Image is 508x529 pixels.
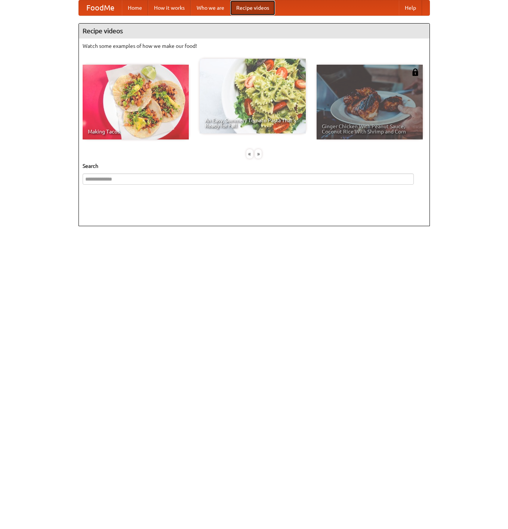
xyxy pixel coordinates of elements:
p: Watch some examples of how we make our food! [83,42,426,50]
a: Making Tacos [83,65,189,139]
a: An Easy, Summery Tomato Pasta That's Ready for Fall [200,59,306,133]
h5: Search [83,162,426,170]
a: Help [399,0,422,15]
a: FoodMe [79,0,122,15]
div: « [246,149,253,159]
span: An Easy, Summery Tomato Pasta That's Ready for Fall [205,118,301,128]
a: How it works [148,0,191,15]
a: Recipe videos [230,0,275,15]
img: 483408.png [412,68,419,76]
span: Making Tacos [88,129,184,134]
div: » [255,149,262,159]
a: Who we are [191,0,230,15]
a: Home [122,0,148,15]
h4: Recipe videos [79,24,430,39]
